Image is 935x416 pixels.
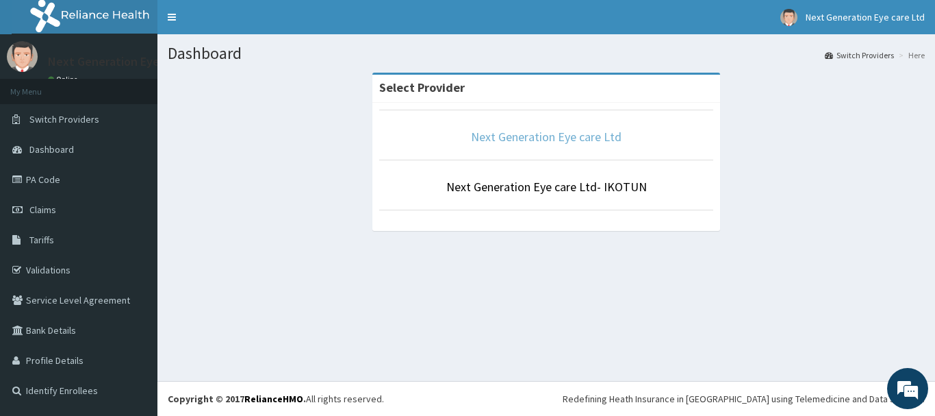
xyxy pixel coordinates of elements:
strong: Select Provider [379,79,465,95]
a: Next Generation Eye care Ltd [471,129,622,145]
li: Here [895,49,925,61]
a: Next Generation Eye care Ltd- IKOTUN [446,179,647,195]
span: Tariffs [29,234,54,246]
img: User Image [7,41,38,72]
a: Switch Providers [825,49,894,61]
a: RelianceHMO [244,393,303,405]
span: Switch Providers [29,113,99,125]
span: Dashboard [29,143,74,156]
footer: All rights reserved. [157,381,935,416]
h1: Dashboard [168,45,925,62]
span: Claims [29,204,56,216]
img: User Image [780,9,797,26]
span: Next Generation Eye care Ltd [806,11,925,23]
p: Next Generation Eye care Ltd [48,56,207,68]
strong: Copyright © 2017 . [168,393,306,405]
div: Redefining Heath Insurance in [GEOGRAPHIC_DATA] using Telemedicine and Data Science! [563,392,925,406]
a: Online [48,75,81,84]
